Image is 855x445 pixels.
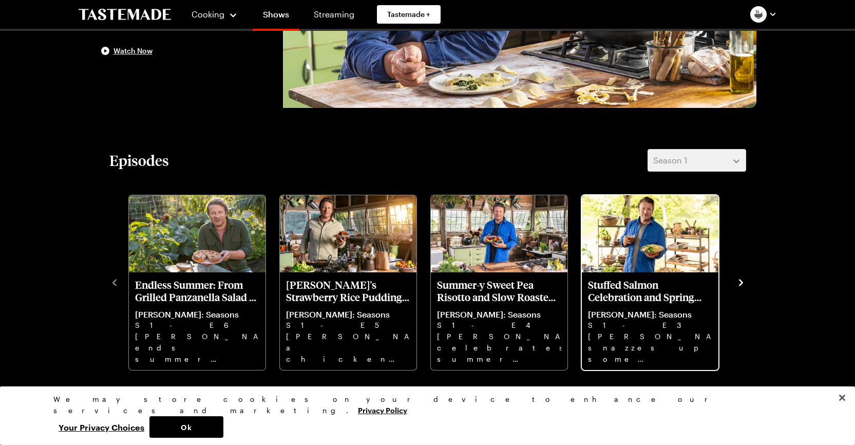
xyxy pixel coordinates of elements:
div: 2 / 6 [279,192,430,371]
p: S1 - E5 [286,320,410,331]
div: 4 / 6 [581,192,732,371]
img: Endless Summer: From Grilled Panzanella Salad to Sour Cherry Tart [129,195,265,272]
p: S1 - E4 [437,320,561,331]
a: Stuffed Salmon Celebration and Spring Rhubarb Tart [588,279,712,364]
p: Stuffed Salmon Celebration and Spring Rhubarb Tart [588,279,712,303]
a: Buddy's Strawberry Rice Pudding and Summer Tomato Chicken Bake [286,279,410,364]
span: Season 1 [653,154,687,166]
button: Ok [149,416,223,438]
button: Close [831,386,853,409]
span: Tastemade + [387,9,430,20]
button: Profile picture [750,6,777,23]
p: [PERSON_NAME] snazzes up some spuds and honours rhubarb in a luscious custard tart. [588,331,712,364]
button: Cooking [192,2,238,27]
p: Endless Summer: From Grilled Panzanella Salad to Sour Cherry Tart [135,279,259,303]
button: navigate to next item [736,275,746,288]
p: [PERSON_NAME] celebrates summer with [PERSON_NAME] pork & [PERSON_NAME], oozy pea risotto, and ra... [437,331,561,364]
p: [PERSON_NAME]: Seasons [286,309,410,320]
a: Endless Summer: From Grilled Panzanella Salad to Sour Cherry Tart [135,279,259,364]
p: [PERSON_NAME]: Seasons [588,309,712,320]
a: More information about your privacy, opens in a new tab [358,405,407,415]
img: Stuffed Salmon Celebration and Spring Rhubarb Tart [582,195,718,272]
a: Shows [253,2,299,31]
p: [PERSON_NAME] ends summer with grilled pepper panzanella and sour [PERSON_NAME] tart with crème f... [135,331,259,364]
h2: Episodes [109,151,169,170]
p: [PERSON_NAME] a chicken sheet pan dinner. [PERSON_NAME] helps pick strawberries for quick jam ric... [286,331,410,364]
button: navigate to previous item [109,275,120,288]
img: Profile picture [750,6,767,23]
button: Season 1 [648,149,746,172]
div: Privacy [53,394,793,438]
p: Summer-y Sweet Pea Risotto and Slow Roasted Pork [437,279,561,303]
p: S1 - E3 [588,320,712,331]
span: Cooking [192,9,224,19]
button: Your Privacy Choices [53,416,149,438]
div: 1 / 6 [128,192,279,371]
p: [PERSON_NAME]'s Strawberry Rice Pudding and Summer Tomato Chicken Bake [286,279,410,303]
img: Summer-y Sweet Pea Risotto and Slow Roasted Pork [431,195,567,272]
a: Summer-y Sweet Pea Risotto and Slow Roasted Pork [437,279,561,364]
div: Endless Summer: From Grilled Panzanella Salad to Sour Cherry Tart [129,195,265,370]
div: Stuffed Salmon Celebration and Spring Rhubarb Tart [582,195,718,370]
div: Buddy's Strawberry Rice Pudding and Summer Tomato Chicken Bake [280,195,416,370]
div: 3 / 6 [430,192,581,371]
div: Summer-y Sweet Pea Risotto and Slow Roasted Pork [431,195,567,370]
a: To Tastemade Home Page [79,9,171,21]
span: Watch Now [113,46,153,56]
div: We may store cookies on your device to enhance our services and marketing. [53,394,793,416]
p: [PERSON_NAME]: Seasons [437,309,561,320]
a: Tastemade + [377,5,441,24]
img: Buddy's Strawberry Rice Pudding and Summer Tomato Chicken Bake [280,195,416,272]
p: [PERSON_NAME]: Seasons [135,309,259,320]
p: S1 - E6 [135,320,259,331]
